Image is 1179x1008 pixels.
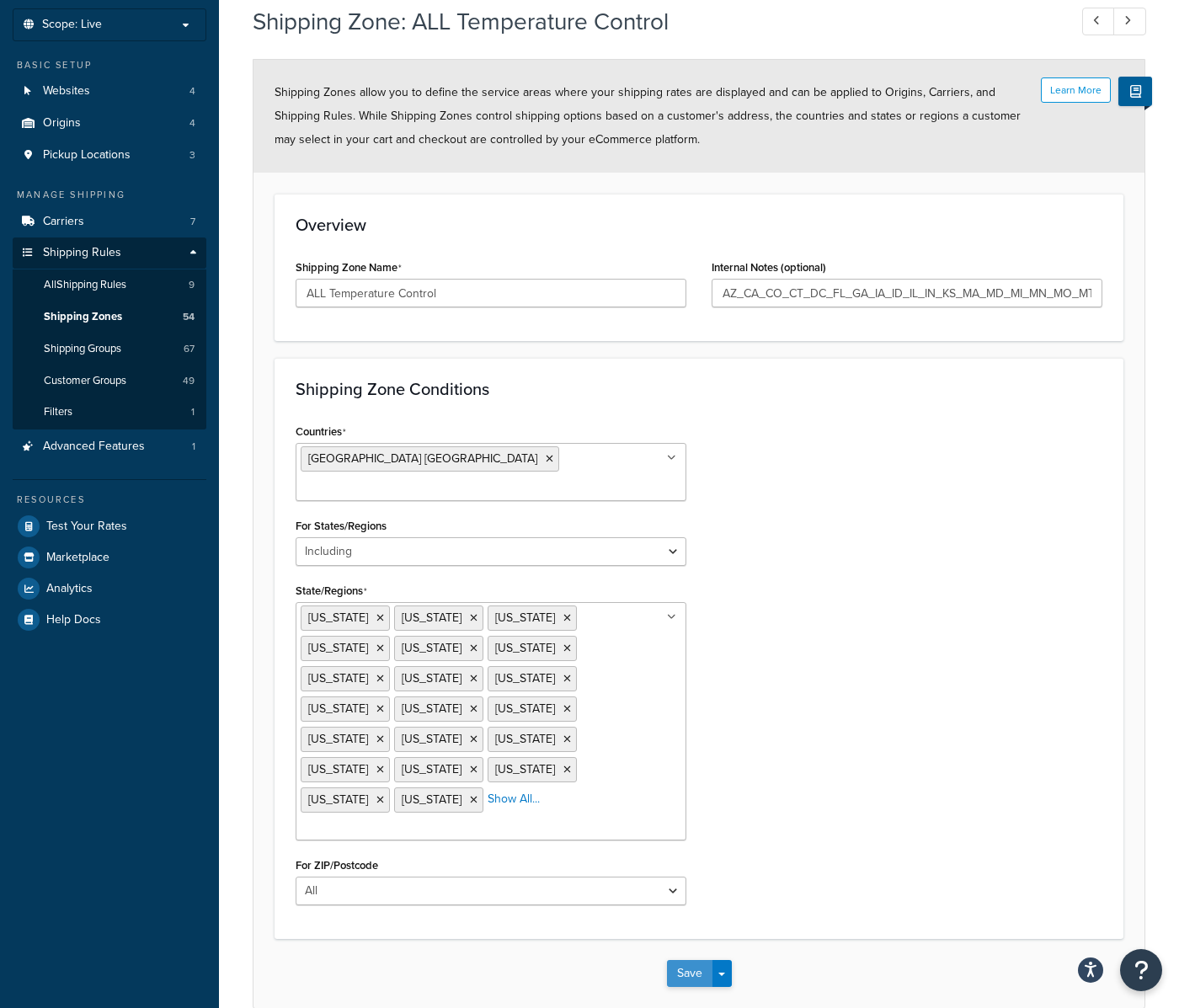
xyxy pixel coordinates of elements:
a: AllShipping Rules9 [13,269,206,301]
div: Manage Shipping [13,188,206,202]
span: 7 [190,215,195,229]
span: Pickup Locations [43,148,131,163]
a: Show All... [488,791,540,808]
span: 54 [183,310,195,324]
span: [US_STATE] [495,760,555,778]
span: Customer Groups [44,374,126,388]
a: Shipping Groups67 [13,333,206,365]
span: [US_STATE] [308,730,368,748]
span: 3 [189,148,195,163]
span: Scope: Live [42,18,102,32]
label: Countries [296,425,346,439]
span: [US_STATE] [402,669,461,687]
span: Advanced Features [43,440,145,454]
span: 67 [184,342,195,356]
span: Analytics [46,582,93,596]
span: [US_STATE] [402,609,461,627]
a: Origins4 [13,108,206,139]
button: Show Help Docs [1118,77,1152,106]
label: For States/Regions [296,520,387,532]
span: 9 [189,278,195,292]
li: Websites [13,76,206,107]
a: Customer Groups49 [13,365,206,397]
li: Carriers [13,206,206,237]
span: 49 [183,374,195,388]
a: Shipping Zones54 [13,301,206,333]
label: Shipping Zone Name [296,261,402,275]
span: Shipping Groups [44,342,121,356]
a: Filters1 [13,397,206,428]
span: [US_STATE] [402,700,461,717]
span: [US_STATE] [308,669,368,687]
a: Help Docs [13,605,206,635]
span: [US_STATE] [495,700,555,717]
span: Filters [44,405,72,419]
span: 1 [192,440,195,454]
li: Origins [13,108,206,139]
a: Next Record [1113,8,1146,35]
a: Previous Record [1082,8,1115,35]
li: Customer Groups [13,365,206,397]
div: Resources [13,493,206,507]
a: Shipping Rules [13,237,206,269]
li: Filters [13,397,206,428]
span: 4 [189,84,195,99]
span: [US_STATE] [308,639,368,657]
span: [US_STATE] [308,760,368,778]
button: Learn More [1041,77,1111,103]
a: Marketplace [13,542,206,573]
button: Save [667,960,712,987]
span: Websites [43,84,90,99]
span: [US_STATE] [402,639,461,657]
h3: Shipping Zone Conditions [296,380,1102,398]
li: Shipping Rules [13,237,206,429]
h1: Shipping Zone: ALL Temperature Control [253,5,1051,38]
label: Internal Notes (optional) [712,261,826,274]
label: State/Regions [296,584,367,598]
span: [GEOGRAPHIC_DATA] [GEOGRAPHIC_DATA] [308,450,537,467]
a: Carriers7 [13,206,206,237]
span: Test Your Rates [46,520,127,534]
span: Shipping Rules [43,246,121,260]
span: [US_STATE] [495,609,555,627]
li: Shipping Groups [13,333,206,365]
span: Origins [43,116,81,131]
span: Shipping Zones [44,310,122,324]
span: [US_STATE] [402,791,461,808]
li: Shipping Zones [13,301,206,333]
span: [US_STATE] [495,669,555,687]
span: All Shipping Rules [44,278,126,292]
a: Test Your Rates [13,511,206,541]
span: [US_STATE] [308,609,368,627]
li: Advanced Features [13,431,206,462]
button: Open Resource Center [1120,949,1162,991]
div: Basic Setup [13,58,206,72]
a: Pickup Locations3 [13,140,206,171]
span: 1 [191,405,195,419]
a: Advanced Features1 [13,431,206,462]
span: [US_STATE] [402,730,461,748]
h3: Overview [296,216,1102,234]
span: [US_STATE] [495,730,555,748]
span: Carriers [43,215,84,229]
a: Websites4 [13,76,206,107]
a: Analytics [13,573,206,604]
span: [US_STATE] [308,791,368,808]
span: [US_STATE] [308,700,368,717]
span: [US_STATE] [495,639,555,657]
span: Marketplace [46,551,109,565]
span: Shipping Zones allow you to define the service areas where your shipping rates are displayed and ... [275,83,1021,148]
label: For ZIP/Postcode [296,859,378,872]
li: Pickup Locations [13,140,206,171]
span: 4 [189,116,195,131]
span: Help Docs [46,613,101,627]
span: [US_STATE] [402,760,461,778]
